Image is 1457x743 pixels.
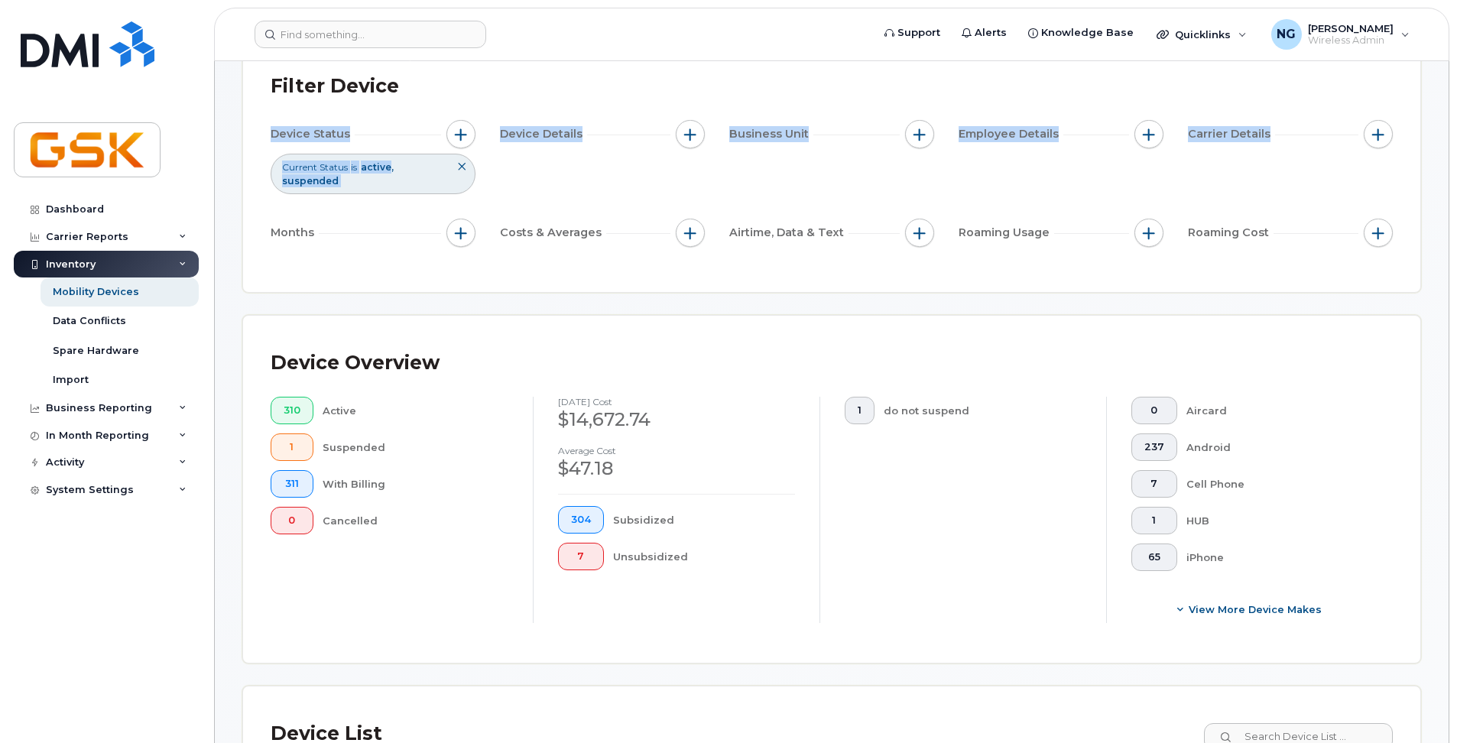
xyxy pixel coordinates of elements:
[959,225,1054,241] span: Roaming Usage
[1131,543,1177,571] button: 65
[323,397,509,424] div: Active
[558,506,604,534] button: 304
[1144,551,1164,563] span: 65
[351,161,357,174] span: is
[571,514,591,526] span: 304
[323,433,509,461] div: Suspended
[858,404,862,417] span: 1
[500,225,606,241] span: Costs & Averages
[1308,22,1394,34] span: [PERSON_NAME]
[1144,404,1164,417] span: 0
[1144,514,1164,527] span: 1
[1186,397,1369,424] div: Aircard
[271,343,440,383] div: Device Overview
[558,543,604,570] button: 7
[1041,25,1134,41] span: Knowledge Base
[1146,19,1257,50] div: Quicklinks
[951,18,1017,48] a: Alerts
[271,67,399,106] div: Filter Device
[874,18,951,48] a: Support
[271,397,313,424] button: 310
[975,25,1007,41] span: Alerts
[271,225,319,241] span: Months
[284,478,300,490] span: 311
[558,456,795,482] div: $47.18
[255,21,486,48] input: Find something...
[1186,470,1369,498] div: Cell Phone
[558,446,795,456] h4: Average cost
[1188,225,1274,241] span: Roaming Cost
[1186,433,1369,461] div: Android
[1277,25,1296,44] span: NG
[897,25,940,41] span: Support
[323,470,509,498] div: With Billing
[284,441,300,453] span: 1
[1131,470,1177,498] button: 7
[884,397,1082,424] div: do not suspend
[1186,543,1369,571] div: iPhone
[845,397,875,424] button: 1
[500,126,587,142] span: Device Details
[1131,433,1177,461] button: 237
[613,543,796,570] div: Unsubsidized
[1189,602,1322,617] span: View More Device Makes
[271,433,313,461] button: 1
[1308,34,1394,47] span: Wireless Admin
[282,161,348,174] span: Current Status
[1131,507,1177,534] button: 1
[282,175,339,187] span: suspended
[284,514,300,527] span: 0
[1131,397,1177,424] button: 0
[1188,126,1275,142] span: Carrier Details
[271,507,313,534] button: 0
[271,470,313,498] button: 311
[729,225,849,241] span: Airtime, Data & Text
[1261,19,1420,50] div: Nicolas Girard-Gagnon
[1017,18,1144,48] a: Knowledge Base
[1144,478,1164,490] span: 7
[284,404,300,417] span: 310
[571,550,591,563] span: 7
[1175,28,1231,41] span: Quicklinks
[323,507,509,534] div: Cancelled
[271,126,355,142] span: Device Status
[1186,507,1369,534] div: HUB
[1144,441,1164,453] span: 237
[558,407,795,433] div: $14,672.74
[613,506,796,534] div: Subsidized
[361,161,394,173] span: active
[729,126,813,142] span: Business Unit
[1131,595,1368,623] button: View More Device Makes
[959,126,1063,142] span: Employee Details
[558,397,795,407] h4: [DATE] cost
